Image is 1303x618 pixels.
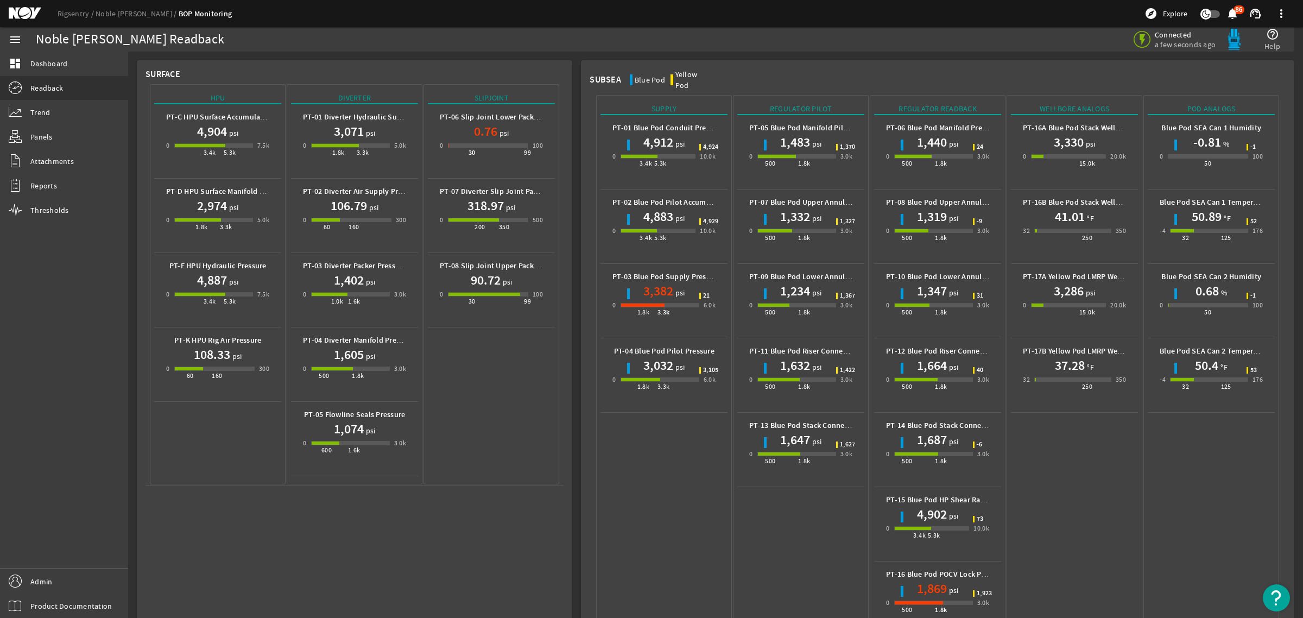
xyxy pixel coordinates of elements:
[798,232,811,243] div: 1.8k
[1079,307,1095,318] div: 15.0k
[227,276,239,287] span: psi
[749,151,752,162] div: 0
[1253,151,1263,162] div: 100
[524,296,531,307] div: 99
[765,307,775,318] div: 500
[394,289,407,300] div: 3.0k
[1160,346,1272,356] b: Blue Pod SEA Can 2 Temperature
[1054,282,1084,300] h1: 3,286
[780,431,810,449] h1: 1,647
[154,92,281,104] div: HPU
[1263,584,1290,611] button: Open Resource Center
[166,140,169,151] div: 0
[36,34,224,45] div: Noble [PERSON_NAME] Readback
[780,357,810,374] h1: 1,632
[319,370,329,381] div: 500
[195,222,208,232] div: 1.8k
[973,523,989,534] div: 10.0k
[1082,381,1092,392] div: 250
[1023,272,1169,282] b: PT-17A Yellow Pod LMRP Wellbore Pressure
[440,112,583,122] b: PT-06 Slip Joint Lower Packer Air Pressure
[673,138,685,149] span: psi
[1161,272,1261,282] b: Blue Pod SEA Can 2 Humidity
[324,222,331,232] div: 60
[364,425,376,436] span: psi
[1253,225,1263,236] div: 176
[1226,8,1238,20] button: 86
[637,381,650,392] div: 1.8k
[1266,28,1279,41] mat-icon: help_outline
[1160,151,1163,162] div: 0
[917,580,947,597] h1: 1,869
[637,307,650,318] div: 1.8k
[224,296,236,307] div: 5.3k
[166,186,289,197] b: PT-D HPU Surface Manifold Pressure
[810,362,822,373] span: psi
[169,261,267,271] b: PT-F HPU Hydraulic Pressure
[1192,208,1222,225] h1: 50.89
[780,134,810,151] h1: 1,483
[166,289,169,300] div: 0
[1250,218,1257,225] span: 52
[364,128,376,138] span: psi
[902,381,912,392] div: 500
[886,225,889,236] div: 0
[1204,307,1211,318] div: 50
[840,293,855,299] span: 1,367
[643,357,673,374] h1: 3,032
[348,296,360,307] div: 1.6k
[334,123,364,140] h1: 3,071
[1085,362,1094,373] span: °F
[640,158,652,169] div: 3.4k
[332,147,345,158] div: 1.8k
[977,144,984,150] span: 24
[947,362,959,373] span: psi
[917,282,947,300] h1: 1,347
[1084,138,1096,149] span: psi
[174,335,261,345] b: PT-K HPU Rig Air Pressure
[840,151,853,162] div: 3.0k
[886,272,1020,282] b: PT-10 Blue Pod Lower Annular Pressure
[765,381,775,392] div: 500
[840,367,855,374] span: 1,422
[1023,225,1030,236] div: 32
[259,363,269,374] div: 300
[977,300,990,311] div: 3.0k
[886,374,889,385] div: 0
[840,442,855,448] span: 1,627
[840,218,855,225] span: 1,327
[935,381,947,392] div: 1.8k
[197,123,227,140] h1: 4,904
[840,374,853,385] div: 3.0k
[874,103,1001,115] div: Regulator Readback
[303,363,306,374] div: 0
[612,151,616,162] div: 0
[886,151,889,162] div: 0
[749,300,752,311] div: 0
[612,374,616,385] div: 0
[886,197,1020,207] b: PT-08 Blue Pod Upper Annular Pressure
[700,225,716,236] div: 10.0k
[977,151,990,162] div: 3.0k
[257,215,270,225] div: 5.0k
[30,576,52,587] span: Admin
[749,374,752,385] div: 0
[798,381,811,392] div: 1.8k
[798,456,811,466] div: 1.8k
[886,523,889,534] div: 0
[230,351,242,362] span: psi
[810,138,822,149] span: psi
[58,9,96,18] a: Rigsentry
[166,112,301,122] b: PT-C HPU Surface Accumulator Pressure
[977,516,984,522] span: 73
[224,147,236,158] div: 5.3k
[1182,232,1189,243] div: 32
[331,296,344,307] div: 1.0k
[501,276,513,287] span: psi
[1116,374,1126,385] div: 350
[146,69,180,80] div: Surface
[1148,103,1275,115] div: Pod Analogs
[227,128,239,138] span: psi
[1023,197,1177,207] b: PT-16B Blue Pod Stack Wellbore Temperature
[469,296,476,307] div: 30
